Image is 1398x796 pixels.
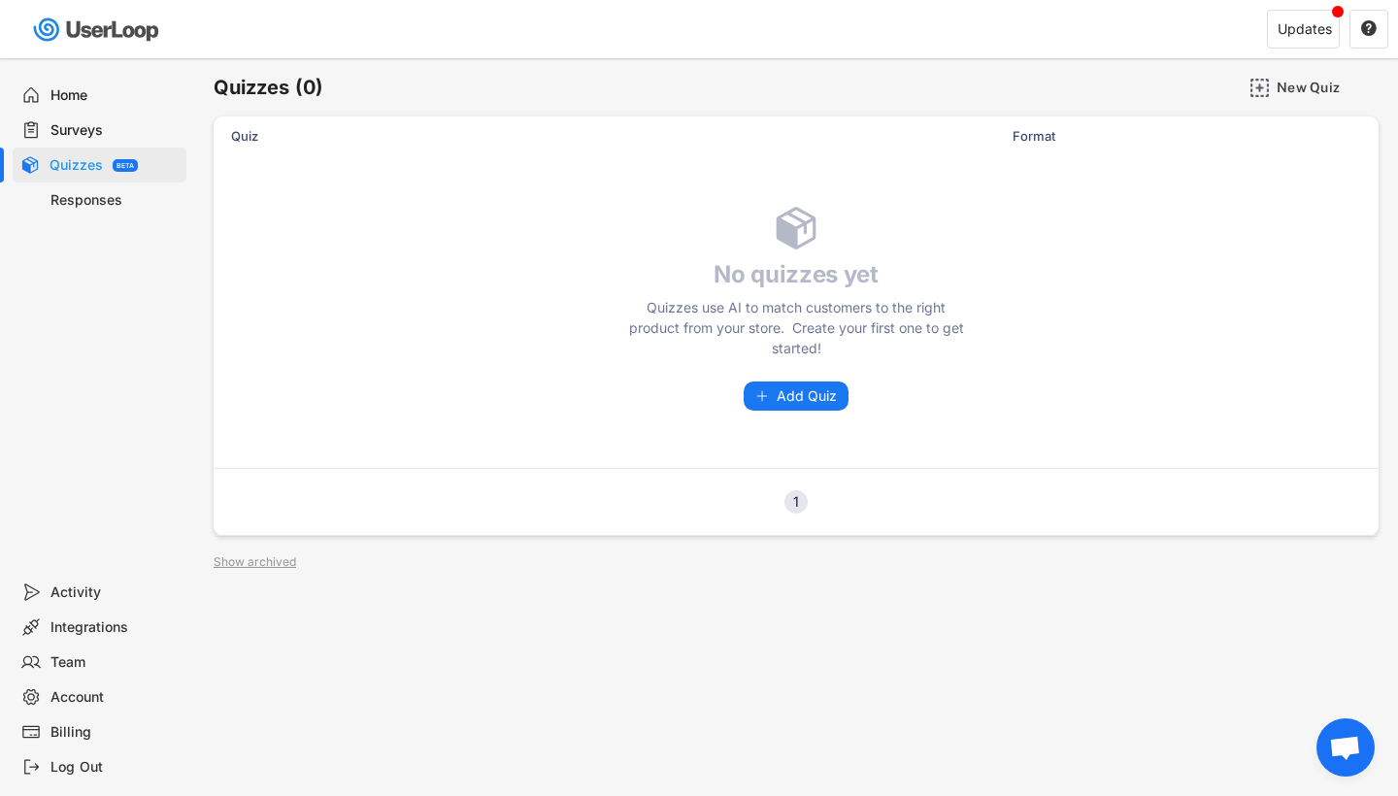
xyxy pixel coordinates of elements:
div: Updates [1278,22,1332,36]
div: Home [50,86,179,105]
button:  [1360,20,1378,38]
div: Surveys [50,121,179,140]
img: AddMajor.svg [1249,78,1270,98]
div: Responses [50,191,179,210]
div: Open chat [1316,718,1375,777]
text:  [1361,19,1377,37]
div: Log Out [50,758,179,777]
div: Show archived [214,556,296,568]
div: Account [50,688,179,707]
div: 1 [784,495,808,509]
span: Add Quiz [777,389,837,403]
div: Format [1013,127,1207,145]
div: BETA [116,162,134,169]
button: Add Quiz [744,381,849,411]
div: Quizzes [50,156,103,175]
h6: Quizzes (0) [214,75,323,101]
div: Quizzes use AI to match customers to the right product from your store. Create your first one to ... [621,297,971,358]
div: Billing [50,723,179,742]
div: Team [50,653,179,672]
div: New Quiz [1277,79,1374,96]
img: userloop-logo-01.svg [29,10,166,50]
h4: No quizzes yet [621,260,971,289]
div: Integrations [50,618,179,637]
div: Quiz [231,127,1001,145]
div: Activity [50,583,179,602]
